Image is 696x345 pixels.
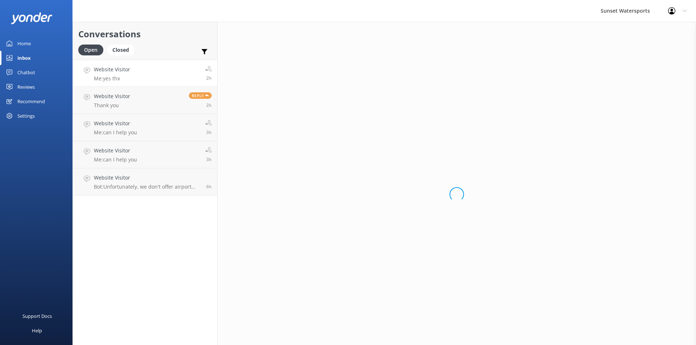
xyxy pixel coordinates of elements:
span: Sep 04 2025 09:41am (UTC -05:00) America/Cancun [206,75,212,81]
a: Closed [107,46,138,54]
a: Website VisitorBot:Unfortunately, we don't offer airport pick-up for golf carts. If you need tran... [73,168,217,195]
div: Recommend [17,94,45,109]
div: Open [78,45,103,55]
p: Bot: Unfortunately, we don't offer airport pick-up for golf carts. If you need transportation for... [94,184,201,190]
div: Reviews [17,80,35,94]
div: Inbox [17,51,31,65]
a: Website VisitorMe:yes thx2h [73,60,217,87]
h2: Conversations [78,27,212,41]
div: Settings [17,109,35,123]
h4: Website Visitor [94,119,137,127]
a: Website VisitorMe:can I help you3h [73,114,217,141]
span: Reply [189,92,212,99]
span: Sep 04 2025 08:06am (UTC -05:00) America/Cancun [206,129,212,135]
span: Sep 04 2025 09:12am (UTC -05:00) America/Cancun [206,102,212,108]
span: Sep 04 2025 08:06am (UTC -05:00) America/Cancun [206,156,212,163]
span: Sep 04 2025 05:44am (UTC -05:00) America/Cancun [206,184,212,190]
div: Home [17,36,31,51]
div: Chatbot [17,65,35,80]
h4: Website Visitor [94,147,137,155]
h4: Website Visitor [94,92,130,100]
a: Open [78,46,107,54]
div: Help [32,323,42,338]
div: Support Docs [22,309,52,323]
h4: Website Visitor [94,174,201,182]
p: Me: yes thx [94,75,130,82]
img: yonder-white-logo.png [11,12,53,24]
a: Website VisitorThank youReply2h [73,87,217,114]
p: Me: can I help you [94,156,137,163]
h4: Website Visitor [94,66,130,73]
a: Website VisitorMe:can I help you3h [73,141,217,168]
p: Thank you [94,102,130,109]
p: Me: can I help you [94,129,137,136]
div: Closed [107,45,134,55]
